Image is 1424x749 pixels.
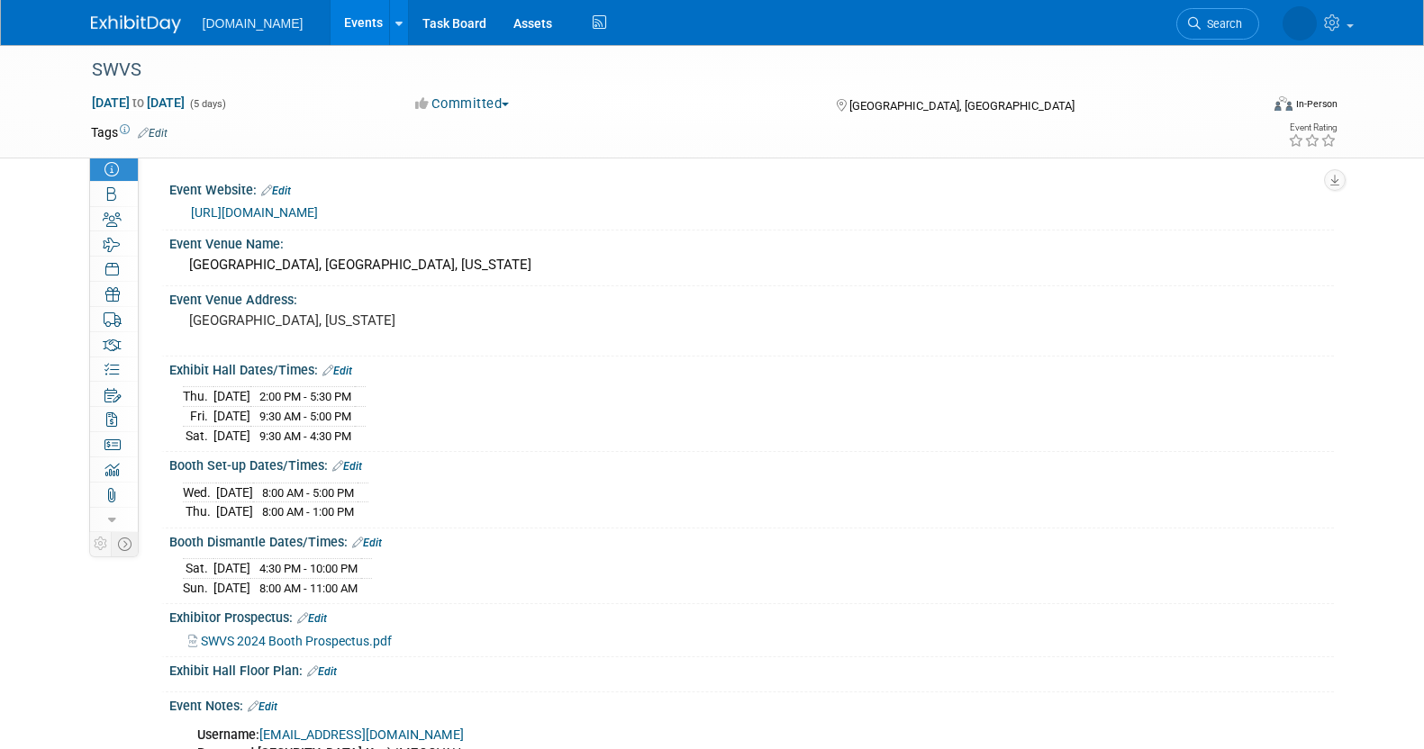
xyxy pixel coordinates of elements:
span: 9:30 AM - 5:00 PM [259,410,351,423]
span: [DATE] [DATE] [91,95,186,111]
div: Exhibit Hall Dates/Times: [169,356,1334,380]
div: Event Rating [1288,123,1337,132]
td: Sun. [183,578,213,597]
span: [GEOGRAPHIC_DATA], [GEOGRAPHIC_DATA] [849,99,1075,113]
a: Edit [332,460,362,473]
span: Search [1201,17,1242,31]
a: Edit [138,127,168,140]
div: Booth Set-up Dates/Times: [169,452,1334,475]
span: (5 days) [188,98,226,110]
a: Edit [307,665,337,678]
span: 4:30 PM - 10:00 PM [259,562,358,575]
img: ExhibitDay [91,15,181,33]
img: Iuliia Bulow [1283,6,1317,41]
div: Event Notes: [169,692,1334,716]
td: [DATE] [216,502,253,521]
div: Booth Dismantle Dates/Times: [169,528,1334,552]
a: Edit [297,612,327,625]
td: [DATE] [213,578,250,597]
span: 8:00 AM - 5:00 PM [262,486,354,500]
div: Event Venue Address: [169,286,1334,309]
td: Toggle Event Tabs [111,532,138,555]
span: 8:00 AM - 11:00 AM [259,582,358,595]
td: [DATE] [216,483,253,502]
a: [URL][DOMAIN_NAME] [191,205,318,220]
pre: [GEOGRAPHIC_DATA], [US_STATE] [189,312,635,329]
td: [DATE] [213,387,250,407]
a: Edit [261,185,291,197]
a: Search [1176,8,1259,40]
span: 9:30 AM - 4:30 PM [259,429,351,443]
div: [GEOGRAPHIC_DATA], [GEOGRAPHIC_DATA], [US_STATE] [183,251,1320,279]
td: Fri. [183,407,213,427]
span: to [130,95,147,110]
td: Sat. [183,559,213,579]
div: Event Website: [169,176,1334,200]
a: Edit [248,700,277,713]
td: [DATE] [213,407,250,427]
td: Thu. [183,387,213,407]
td: [DATE] [213,426,250,445]
td: Personalize Event Tab Strip [90,532,112,555]
a: Edit [322,365,352,377]
span: [DOMAIN_NAME] [203,16,304,31]
button: Committed [409,95,516,113]
td: Sat. [183,426,213,445]
span: SWVS 2024 Booth Prospectus.pdf [201,634,392,648]
div: Exhibit Hall Floor Plan: [169,657,1334,681]
img: Format-Inperson.png [1274,96,1292,111]
td: Thu. [183,502,216,521]
div: SWVS [86,54,1232,86]
div: Event Venue Name: [169,230,1334,253]
a: [EMAIL_ADDRESS][DOMAIN_NAME] [259,727,464,743]
td: Wed. [183,483,216,502]
span: 2:00 PM - 5:30 PM [259,390,351,403]
div: Event Format [1153,94,1338,121]
span: 8:00 AM - 1:00 PM [262,505,354,519]
td: Tags [91,123,168,141]
b: Username: [197,727,259,743]
div: In-Person [1295,97,1338,111]
a: Edit [352,537,382,549]
td: [DATE] [213,559,250,579]
a: SWVS 2024 Booth Prospectus.pdf [188,634,392,648]
div: Exhibitor Prospectus: [169,604,1334,627]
